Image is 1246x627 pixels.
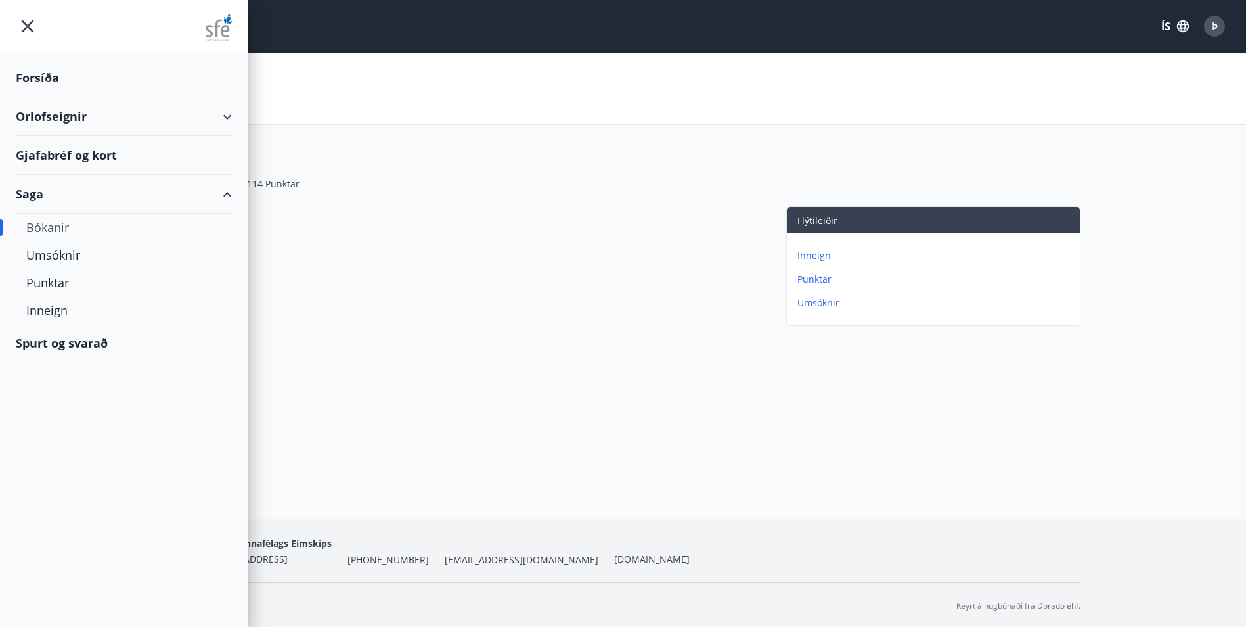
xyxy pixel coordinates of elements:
span: [EMAIL_ADDRESS][DOMAIN_NAME] [445,553,598,567]
p: Inneign [797,249,1075,262]
button: menu [16,14,39,38]
div: Umsóknir [26,241,221,269]
div: Saga [16,175,232,214]
button: ÍS [1154,14,1196,38]
button: Þ [1199,11,1230,42]
span: Þ [1211,19,1218,34]
div: Forsíða [16,58,232,97]
div: Inneign [26,296,221,324]
span: Flýtileiðir [797,214,837,227]
p: Umsóknir [797,296,1075,310]
img: union_logo [206,14,232,41]
div: Bókanir [26,214,221,241]
div: Punktar [26,269,221,296]
div: Spurt og svarað [16,324,232,362]
span: Starfsmannafélags Eimskips [204,537,332,549]
div: Orlofseignir [16,97,232,136]
a: [DOMAIN_NAME] [614,553,690,565]
div: Gjafabréf og kort [16,136,232,175]
p: Punktar [797,273,1075,286]
span: [PHONE_NUMBER] [347,553,429,567]
p: Keyrt á hugbúnaði frá Dorado ehf. [956,600,1080,612]
span: 114 Punktar [247,177,300,191]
